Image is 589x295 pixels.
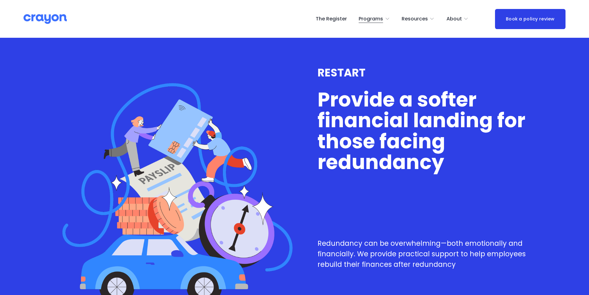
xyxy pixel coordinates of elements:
h1: Provide a softer financial landing for those facing redundancy [318,89,527,173]
a: folder dropdown [402,14,435,24]
span: About [446,15,462,24]
a: Book a policy review [495,9,566,29]
img: Crayon [23,14,67,24]
p: Redundancy can be overwhelming—both emotionally and financially. We provide practical support to ... [318,238,527,270]
h3: RESTART [318,67,527,79]
a: folder dropdown [446,14,469,24]
a: folder dropdown [359,14,390,24]
span: Resources [402,15,428,24]
a: The Register [316,14,347,24]
span: Programs [359,15,383,24]
iframe: Tidio Chat [503,255,586,284]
